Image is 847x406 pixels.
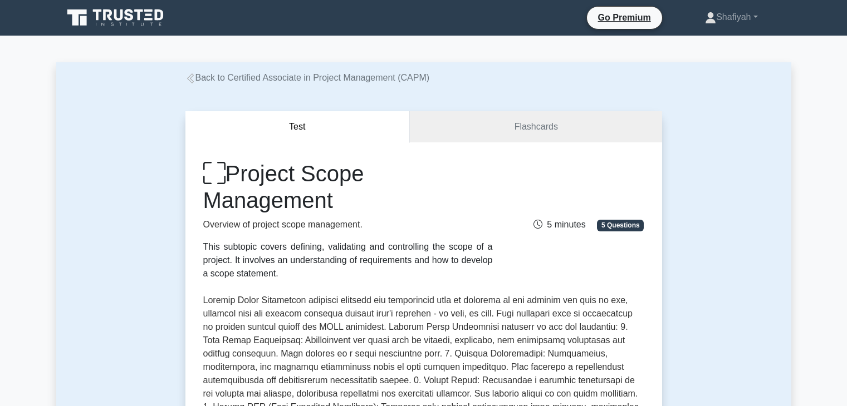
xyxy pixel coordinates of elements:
[591,11,658,24] a: Go Premium
[203,218,493,231] p: Overview of project scope management.
[203,160,493,214] h1: Project Scope Management
[185,111,410,143] button: Test
[597,220,644,231] span: 5 Questions
[185,73,430,82] a: Back to Certified Associate in Project Management (CAPM)
[533,220,585,229] span: 5 minutes
[203,240,493,280] div: This subtopic covers defining, validating and controlling the scope of a project. It involves an ...
[410,111,662,143] a: Flashcards
[678,6,784,28] a: Shafiyah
